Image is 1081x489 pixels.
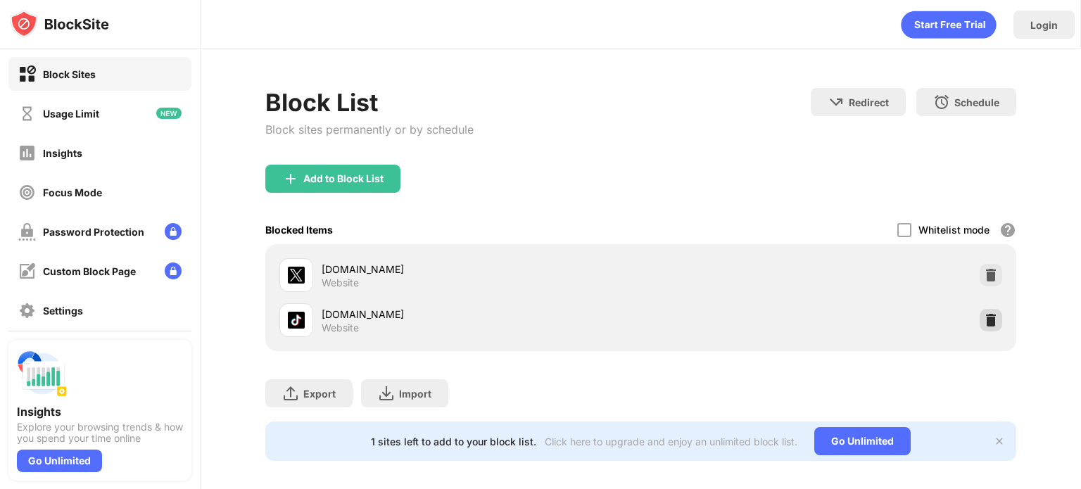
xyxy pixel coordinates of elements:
img: x-button.svg [994,436,1005,447]
div: Redirect [849,96,889,108]
div: Login [1030,19,1058,31]
div: 1 sites left to add to your block list. [371,436,536,447]
div: Custom Block Page [43,265,136,277]
div: Go Unlimited [17,450,102,472]
div: Website [322,322,359,334]
img: favicons [288,267,305,284]
div: Click here to upgrade and enjoy an unlimited block list. [545,436,797,447]
div: Website [322,277,359,289]
div: Explore your browsing trends & how you spend your time online [17,421,183,444]
img: logo-blocksite.svg [10,10,109,38]
img: customize-block-page-off.svg [18,262,36,280]
div: Insights [43,147,82,159]
div: [DOMAIN_NAME] [322,262,640,277]
div: Schedule [954,96,999,108]
div: Block Sites [43,68,96,80]
div: [DOMAIN_NAME] [322,307,640,322]
img: favicons [288,312,305,329]
div: Settings [43,305,83,317]
div: Block List [265,88,474,117]
div: Export [303,388,336,400]
div: Usage Limit [43,108,99,120]
div: Focus Mode [43,186,102,198]
img: password-protection-off.svg [18,223,36,241]
div: animation [901,11,997,39]
img: focus-off.svg [18,184,36,201]
div: Password Protection [43,226,144,238]
div: Import [399,388,431,400]
div: Go Unlimited [814,427,911,455]
img: lock-menu.svg [165,223,182,240]
img: push-insights.svg [17,348,68,399]
img: new-icon.svg [156,108,182,119]
div: Whitelist mode [918,224,990,236]
img: time-usage-off.svg [18,105,36,122]
div: Block sites permanently or by schedule [265,122,474,136]
img: lock-menu.svg [165,262,182,279]
img: insights-off.svg [18,144,36,162]
div: Blocked Items [265,224,333,236]
div: Insights [17,405,183,419]
img: settings-off.svg [18,302,36,319]
div: Add to Block List [303,173,384,184]
img: block-on.svg [18,65,36,83]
